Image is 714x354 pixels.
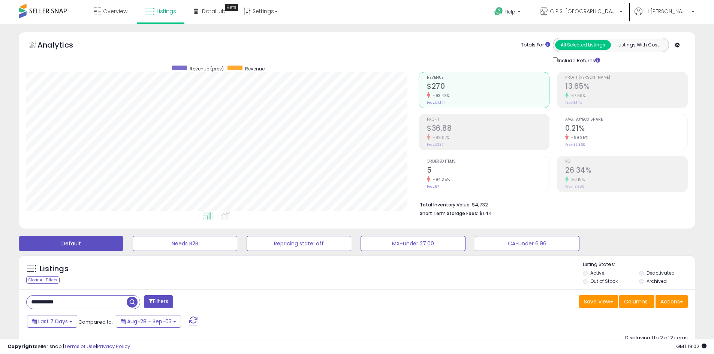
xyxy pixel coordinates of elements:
button: Listings With Cost [611,40,666,50]
span: Aug-28 - Sep-03 [127,318,172,325]
strong: Copyright [7,343,35,350]
small: -99.35% [569,135,588,140]
a: Privacy Policy [97,343,130,350]
button: Repricing state: off [247,236,351,251]
span: Revenue (prev) [190,66,224,72]
span: Last 7 Days [38,318,68,325]
span: Profit [427,118,549,122]
label: Out of Stock [590,278,618,284]
button: Filters [144,295,173,308]
span: Avg. Buybox Share [565,118,687,122]
b: Short Term Storage Fees: [420,210,478,217]
div: Clear All Filters [26,276,60,284]
label: Archived [647,278,667,284]
small: Prev: 87 [427,184,439,189]
span: Revenue [245,66,265,72]
button: Aug-28 - Sep-03 [116,315,181,328]
h2: 5 [427,166,549,176]
b: Total Inventory Value: [420,202,471,208]
h2: 0.21% [565,124,687,134]
small: 67.69% [569,93,585,99]
span: G.P.S. [GEOGRAPHIC_DATA] [550,7,617,15]
button: Last 7 Days [27,315,77,328]
small: Prev: 13.85% [565,184,584,189]
span: DataHub [202,7,226,15]
p: Listing States: [583,261,695,268]
li: $4,732 [420,200,682,209]
span: Ordered Items [427,160,549,164]
span: Help [505,9,515,15]
span: Overview [103,7,127,15]
span: ROI [565,160,687,164]
small: 90.18% [569,177,585,182]
div: Totals For [521,42,550,49]
a: Hi [PERSON_NAME] [635,7,695,24]
div: Tooltip anchor [225,4,238,11]
button: Save View [579,295,618,308]
span: Revenue [427,76,549,80]
h2: $36.88 [427,124,549,134]
h5: Analytics [37,40,88,52]
small: Prev: $4,144 [427,100,446,105]
span: Listings [157,7,176,15]
button: Needs B2B [133,236,237,251]
h2: 26.34% [565,166,687,176]
button: CA-under 6.96 [475,236,579,251]
a: Help [488,1,528,24]
span: Hi [PERSON_NAME] [644,7,689,15]
h2: 13.65% [565,82,687,92]
h5: Listings [40,264,69,274]
span: 2025-09-11 19:02 GMT [676,343,707,350]
span: Compared to: [78,318,113,326]
button: Columns [619,295,654,308]
span: Profit [PERSON_NAME] [565,76,687,80]
small: -94.25% [430,177,450,182]
div: seller snap | | [7,343,130,350]
small: -93.48% [430,93,450,99]
button: Actions [656,295,688,308]
small: Prev: $337 [427,142,443,147]
label: Active [590,270,604,276]
label: Deactivated [647,270,675,276]
span: Columns [624,298,648,305]
span: $1.44 [479,210,492,217]
small: Prev: 32.36% [565,142,585,147]
small: Prev: 8.14% [565,100,582,105]
a: Terms of Use [64,343,96,350]
button: MX-under 27.00 [361,236,465,251]
button: Default [19,236,123,251]
h2: $270 [427,82,549,92]
button: All Selected Listings [555,40,611,50]
div: Include Returns [547,56,609,64]
i: Get Help [494,7,503,16]
small: -89.07% [430,135,450,140]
